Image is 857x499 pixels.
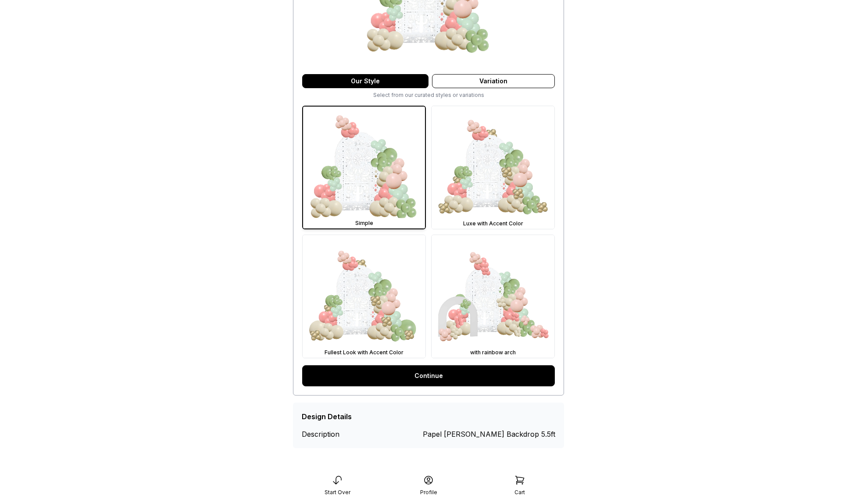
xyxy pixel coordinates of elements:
div: Simple [305,220,423,227]
div: Luxe with Accent Color [433,220,553,227]
div: Start Over [325,489,350,496]
div: Description [302,429,365,439]
div: Cart [514,489,525,496]
img: Simple [303,107,425,228]
div: Select from our curated styles or variations [302,92,555,99]
div: Fullest Look with Accent Color [304,349,424,356]
img: Fullest Look with Accent Color [303,235,425,358]
img: Luxe with Accent Color [432,106,554,229]
div: Variation [432,74,555,88]
img: with rainbow arch [432,235,554,358]
div: Our Style [302,74,428,88]
div: Design Details [302,411,352,422]
div: Profile [420,489,437,496]
div: with rainbow arch [433,349,553,356]
div: Papel [PERSON_NAME] Backdrop 5.5ft [423,429,555,439]
a: Continue [302,365,555,386]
